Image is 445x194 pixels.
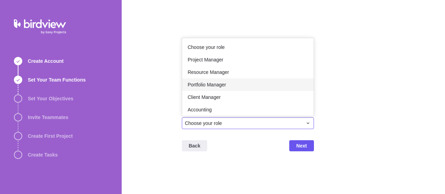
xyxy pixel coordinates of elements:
[185,120,222,127] span: Choose your role
[188,69,229,76] span: Resource Manager
[188,94,221,101] span: Client Manager
[188,56,224,63] span: Project Manager
[188,106,212,113] span: Accounting
[188,44,225,51] span: Choose your role
[188,81,226,88] span: Portfolio Manager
